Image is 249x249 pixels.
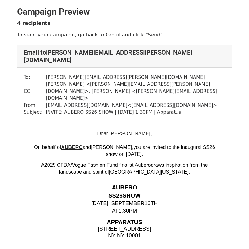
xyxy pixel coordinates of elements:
h2: Campaign Preview [17,7,232,17]
td: INVITE: AUBERO SS26 SHOW | [DATE] 1:30PM | Apparatus [46,109,225,116]
span: AUBERO [112,184,137,191]
span: APPARATUS [107,219,142,225]
span: , [133,162,134,168]
td: From: [24,102,46,109]
span: AT [112,208,119,214]
p: To send your campaign, go back to Gmail and click "Send". [17,31,232,38]
span: On behalf of [34,145,61,150]
td: [PERSON_NAME][EMAIL_ADDRESS][PERSON_NAME][DOMAIN_NAME] [46,74,225,81]
span: Dear [PERSON_NAME] [97,131,150,136]
span: 2025 CFDA/Vogue Fashion Fund finalist [45,162,134,168]
span: draws inspiration from the landscape and spirit of [59,162,208,175]
span: SHOW [123,192,141,199]
span: and [83,145,91,150]
strong: 4 recipients [17,20,50,26]
span: S26 [112,192,123,199]
span: 16 [144,200,150,206]
span: 1:30PM [119,208,137,214]
a: AUBERO [61,145,82,150]
span: , [150,131,152,136]
span: TH [151,200,158,206]
span: S [108,192,112,199]
span: [STREET_ADDRESS] [98,226,151,232]
span: A [41,162,45,168]
span: [GEOGRAPHIC_DATA][US_STATE]. [109,169,190,175]
span: NY NY 10001 [108,232,141,238]
h4: Email to [PERSON_NAME][EMAIL_ADDRESS][PERSON_NAME][DOMAIN_NAME] [24,49,225,64]
td: To: [24,74,46,81]
td: Subject: [24,109,46,116]
span: Aubero [135,162,151,168]
td: CC: [24,81,46,102]
span: you are invited to the inaugural SS26 show on [DATE]. [106,145,215,157]
span: [DATE], SEPTEMBER [91,200,144,206]
td: [EMAIL_ADDRESS][DOMAIN_NAME] < [EMAIL_ADDRESS][DOMAIN_NAME] > [46,102,225,109]
span: [PERSON_NAME], [91,145,133,150]
td: [PERSON_NAME] < [PERSON_NAME][EMAIL_ADDRESS][PERSON_NAME][DOMAIN_NAME] >, [PERSON_NAME] < [PERSON... [46,81,225,102]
